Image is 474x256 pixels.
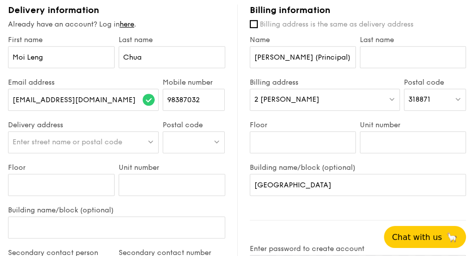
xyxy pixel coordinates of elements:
label: Unit number [360,121,466,129]
input: Billing address is the same as delivery address [250,20,258,28]
span: Chat with us [392,232,442,242]
label: Email address [8,78,159,87]
label: First name [8,36,115,44]
img: icon-dropdown.fa26e9f9.svg [147,138,154,145]
img: icon-dropdown.fa26e9f9.svg [454,95,461,103]
label: Name [250,36,356,44]
div: Already have an account? Log in . [8,20,225,30]
label: Floor [8,163,115,172]
label: Building name/block (optional) [8,206,225,214]
label: Last name [119,36,225,44]
label: Mobile number [163,78,225,87]
span: 318871 [408,95,430,104]
label: Billing address [250,78,400,87]
label: Enter password to create account [250,244,466,253]
label: Postal code [404,78,466,87]
button: Chat with us🦙 [384,226,466,248]
img: icon-dropdown.fa26e9f9.svg [213,138,220,145]
a: here [120,20,134,29]
span: Billing information [250,5,330,16]
label: Postal code [163,121,225,129]
label: Building name/block (optional) [250,163,466,172]
span: Billing address is the same as delivery address [260,20,413,29]
span: 🦙 [446,231,458,243]
span: Enter street name or postal code [13,138,122,146]
label: Unit number [119,163,225,172]
span: 2 [PERSON_NAME] [254,95,319,104]
img: icon-dropdown.fa26e9f9.svg [388,95,395,103]
span: Delivery information [8,5,99,16]
label: Floor [250,121,356,129]
label: Last name [360,36,466,44]
img: icon-success.f839ccf9.svg [143,94,155,106]
label: Delivery address [8,121,159,129]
